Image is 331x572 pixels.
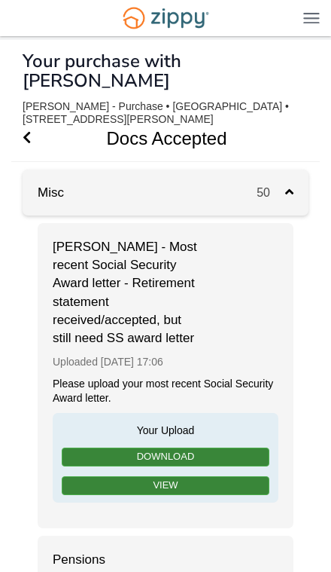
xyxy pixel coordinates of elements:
[11,115,302,161] h1: Docs Accepted
[62,448,269,466] a: Download
[53,347,278,377] div: Uploaded [DATE] 17:06
[23,51,308,91] h1: Your purchase with [PERSON_NAME]
[23,100,308,126] div: [PERSON_NAME] - Purchase • [GEOGRAPHIC_DATA] • [STREET_ADDRESS][PERSON_NAME]
[23,115,31,161] a: Go Back
[62,476,269,495] a: View
[53,377,278,405] div: Please upload your most recent Social Security Award letter.
[60,421,271,438] span: Your Upload
[53,238,203,348] span: [PERSON_NAME] - Most recent Social Security Award letter - Retirement statement received/accepted...
[23,185,64,200] a: Misc
[53,551,203,569] span: Pensions
[257,186,285,199] span: 50
[303,12,320,23] img: Mobile Dropdown Menu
